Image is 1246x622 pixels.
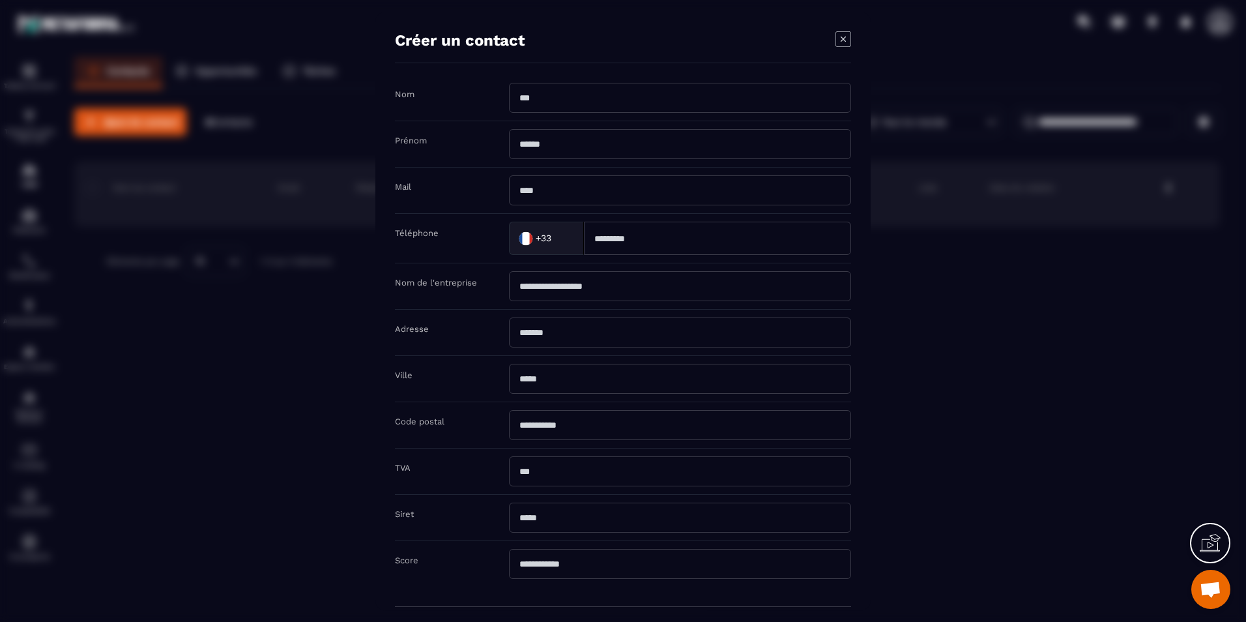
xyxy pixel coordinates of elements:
[536,231,551,244] span: +33
[395,417,444,426] label: Code postal
[509,222,584,255] div: Search for option
[1191,570,1230,609] a: Ouvrir le chat
[395,555,418,565] label: Score
[395,324,429,334] label: Adresse
[395,136,427,145] label: Prénom
[395,31,525,50] h4: Créer un contact
[395,228,439,238] label: Téléphone
[513,225,539,251] img: Country Flag
[395,182,411,192] label: Mail
[395,509,414,519] label: Siret
[554,228,570,248] input: Search for option
[395,89,414,99] label: Nom
[395,278,477,288] label: Nom de l'entreprise
[395,463,411,473] label: TVA
[395,370,413,380] label: Ville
